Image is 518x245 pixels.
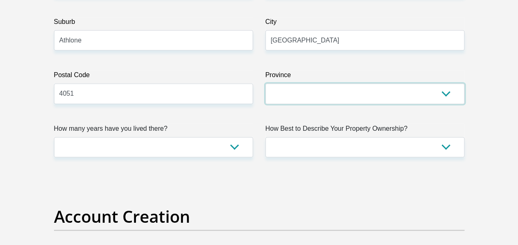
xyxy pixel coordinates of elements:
[265,137,464,157] select: Please select a value
[54,207,464,226] h2: Account Creation
[265,17,464,30] label: City
[54,124,253,137] label: How many years have you lived there?
[54,17,253,30] label: Suburb
[54,83,253,104] input: Postal Code
[54,137,253,157] select: Please select a value
[265,30,464,50] input: City
[54,30,253,50] input: Suburb
[265,70,464,83] label: Province
[265,124,464,137] label: How Best to Describe Your Property Ownership?
[54,70,253,83] label: Postal Code
[265,83,464,104] select: Please Select a Province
